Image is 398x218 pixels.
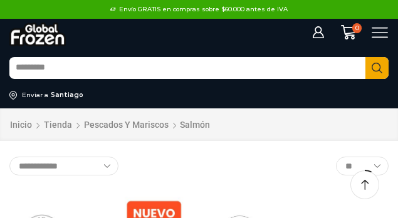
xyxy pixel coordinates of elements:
[180,120,210,130] h1: Salmón
[22,91,48,100] div: Enviar a
[9,118,210,132] nav: Breadcrumb
[9,157,118,175] select: Pedido de la tienda
[365,57,389,79] button: Search button
[83,118,169,131] a: Pescados y Mariscos
[9,118,33,131] a: Inicio
[352,23,362,33] span: 0
[9,91,22,100] img: address-field-icon.svg
[51,91,83,100] div: Santiago
[43,118,73,131] a: Tienda
[334,24,362,40] a: 0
